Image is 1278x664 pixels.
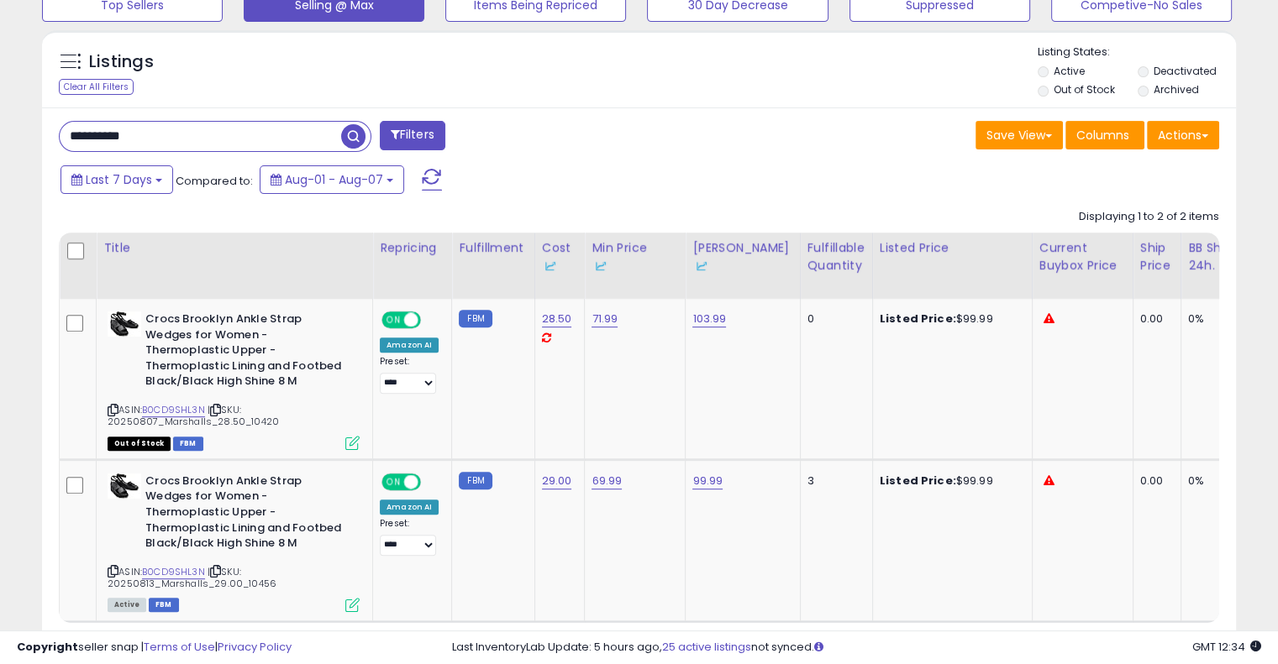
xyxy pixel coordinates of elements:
span: Last 7 Days [86,171,152,188]
div: 0 [807,311,860,327]
small: FBM [459,310,492,327]
span: All listings that are currently out of stock and unavailable for purchase on Amazon [108,437,171,451]
label: Deactivated [1153,64,1216,78]
b: Crocs Brooklyn Ankle Strap Wedges for Women - Thermoplastic Upper - Thermoplastic Lining and Foot... [145,311,350,394]
img: InventoryLab Logo [592,258,608,274]
div: Some or all of the values in this column are provided from Inventory Lab. [592,257,678,274]
span: All listings currently available for purchase on Amazon [108,598,146,612]
button: Columns [1065,121,1144,149]
div: Listed Price [880,239,1025,257]
b: Listed Price: [880,473,956,489]
img: 31sEHDMVGIL._SL40_.jpg [108,473,141,499]
div: Amazon AI [380,499,439,515]
a: 25 active listings [662,639,751,655]
button: Actions [1147,121,1219,149]
span: OFF [418,474,445,489]
div: 3 [807,473,860,489]
span: | SKU: 20250807_Marshalls_28.50_10420 [108,403,279,428]
div: Ship Price [1140,239,1174,274]
div: BB Share 24h. [1188,239,1249,274]
span: Columns [1076,127,1129,144]
button: Save View [976,121,1063,149]
a: 28.50 [542,311,572,327]
b: Crocs Brooklyn Ankle Strap Wedges for Women - Thermoplastic Upper - Thermoplastic Lining and Foot... [145,473,350,556]
div: $99.99 [880,473,1019,489]
span: Aug-01 - Aug-07 [285,171,383,188]
div: Clear All Filters [59,79,134,95]
div: Min Price [592,239,678,274]
b: Listed Price: [880,311,956,327]
button: Filters [380,121,445,150]
div: Preset: [380,518,439,556]
div: Fulfillment [459,239,527,257]
a: Terms of Use [144,639,215,655]
div: seller snap | | [17,640,292,656]
a: 69.99 [592,473,622,489]
div: ASIN: [108,473,360,610]
span: FBM [149,598,179,612]
a: 29.00 [542,473,572,489]
span: ON [383,474,404,489]
img: InventoryLab Logo [542,258,559,274]
span: ON [383,313,404,327]
button: Aug-01 - Aug-07 [260,165,404,194]
div: Current Buybox Price [1039,239,1126,274]
p: Listing States: [1038,44,1236,60]
a: 99.99 [692,473,723,489]
a: B0CD9SHL3N [142,565,205,579]
h5: Listings [89,50,154,74]
div: Title [103,239,366,257]
div: 0.00 [1140,311,1168,327]
div: 0% [1188,473,1244,489]
div: Some or all of the values in this column are provided from Inventory Lab. [692,257,792,274]
div: Amazon AI [380,337,439,353]
span: Compared to: [176,173,253,189]
label: Archived [1153,82,1198,97]
div: 0% [1188,311,1244,327]
span: OFF [418,313,445,327]
div: [PERSON_NAME] [692,239,792,274]
span: FBM [173,437,203,451]
span: 2025-08-15 12:34 GMT [1192,639,1261,655]
img: 31sEHDMVGIL._SL40_.jpg [108,311,141,337]
label: Active [1054,64,1085,78]
img: InventoryLab Logo [692,258,709,274]
label: Out of Stock [1054,82,1115,97]
div: ASIN: [108,311,360,448]
a: B0CD9SHL3N [142,403,205,417]
strong: Copyright [17,639,78,655]
button: Last 7 Days [60,165,173,194]
a: Privacy Policy [218,639,292,655]
div: $99.99 [880,311,1019,327]
div: Some or all of the values in this column are provided from Inventory Lab. [542,257,578,274]
a: 71.99 [592,311,618,327]
small: FBM [459,472,492,489]
div: Preset: [380,356,439,394]
a: 103.99 [692,311,726,327]
div: Cost [542,239,578,274]
div: Displaying 1 to 2 of 2 items [1079,209,1219,225]
div: Repricing [380,239,444,257]
span: | SKU: 20250813_Marshalls_29.00_10456 [108,565,276,590]
div: 0.00 [1140,473,1168,489]
div: Fulfillable Quantity [807,239,865,274]
div: Last InventoryLab Update: 5 hours ago, not synced. [452,640,1261,656]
